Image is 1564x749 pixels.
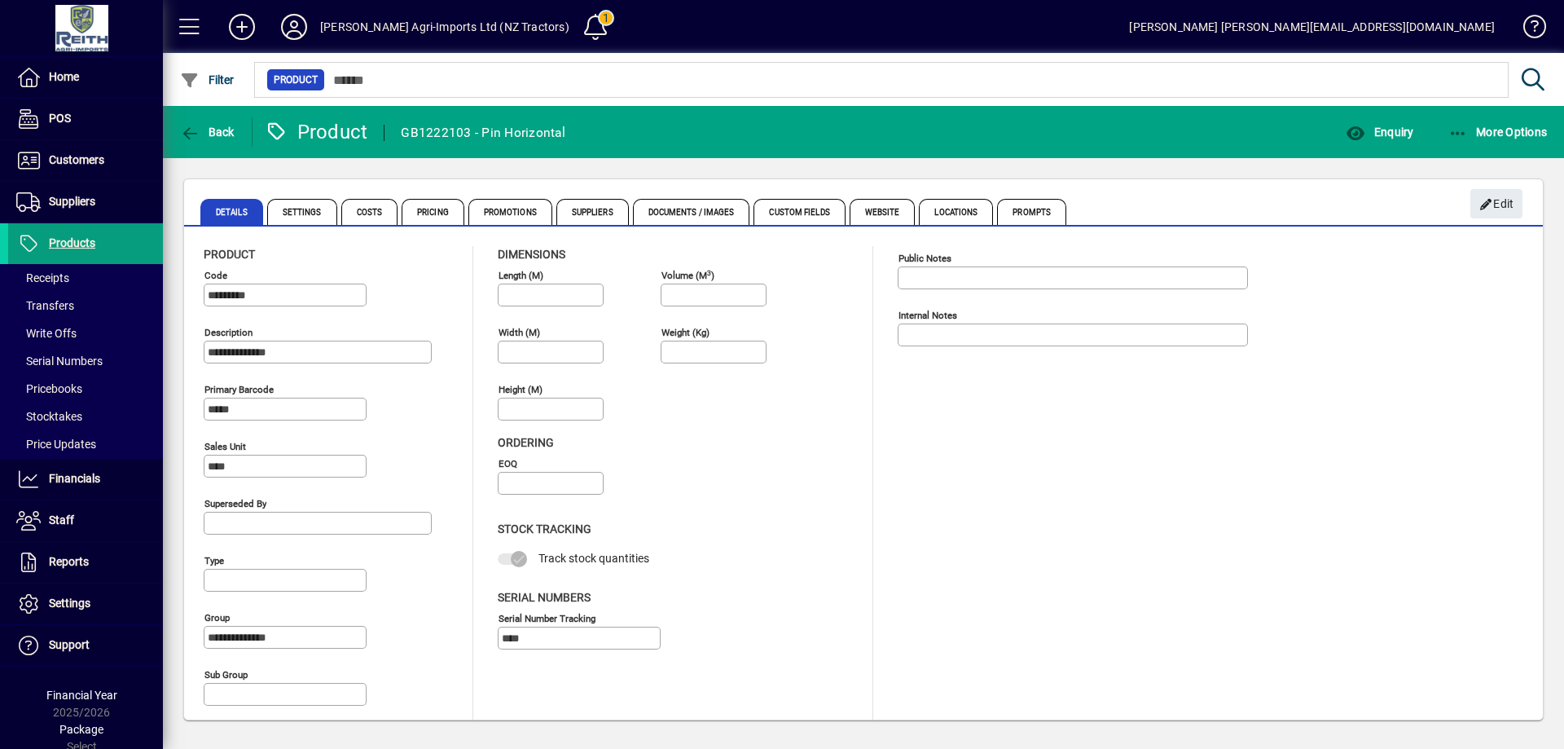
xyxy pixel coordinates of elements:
[16,410,82,423] span: Stocktakes
[499,327,540,338] mat-label: Width (m)
[498,248,565,261] span: Dimensions
[265,119,368,145] div: Product
[49,555,89,568] span: Reports
[180,73,235,86] span: Filter
[8,347,163,375] a: Serial Numbers
[499,384,543,395] mat-label: Height (m)
[898,310,957,321] mat-label: Internal Notes
[1448,126,1548,139] span: More Options
[204,669,248,681] mat-label: Sub group
[8,57,163,98] a: Home
[16,355,103,368] span: Serial Numbers
[498,522,591,535] span: Stock Tracking
[8,375,163,403] a: Pricebooks
[8,319,163,347] a: Write Offs
[204,270,227,281] mat-label: Code
[267,199,337,225] span: Settings
[163,117,253,147] app-page-header-button: Back
[499,270,543,281] mat-label: Length (m)
[49,513,74,527] span: Staff
[49,70,79,83] span: Home
[8,264,163,292] a: Receipts
[49,638,90,651] span: Support
[1346,126,1413,139] span: Enquiry
[216,12,268,42] button: Add
[49,195,95,208] span: Suppliers
[8,625,163,666] a: Support
[753,199,845,225] span: Custom Fields
[8,182,163,222] a: Suppliers
[8,292,163,319] a: Transfers
[1342,117,1417,147] button: Enquiry
[59,723,103,736] span: Package
[16,382,82,395] span: Pricebooks
[8,500,163,541] a: Staff
[538,552,649,565] span: Track stock quantities
[16,299,74,312] span: Transfers
[204,441,246,452] mat-label: Sales unit
[556,199,629,225] span: Suppliers
[850,199,916,225] span: Website
[707,268,711,276] sup: 3
[200,199,263,225] span: Details
[499,458,517,469] mat-label: EOQ
[49,153,104,166] span: Customers
[661,327,710,338] mat-label: Weight (Kg)
[498,436,554,449] span: Ordering
[402,199,464,225] span: Pricing
[8,584,163,624] a: Settings
[468,199,552,225] span: Promotions
[1129,14,1495,40] div: [PERSON_NAME] [PERSON_NAME][EMAIL_ADDRESS][DOMAIN_NAME]
[898,253,951,264] mat-label: Public Notes
[204,327,253,338] mat-label: Description
[919,199,993,225] span: Locations
[16,327,77,340] span: Write Offs
[8,430,163,458] a: Price Updates
[8,99,163,139] a: POS
[49,597,90,610] span: Settings
[46,689,117,702] span: Financial Year
[661,270,714,281] mat-label: Volume (m )
[204,248,255,261] span: Product
[204,555,224,566] mat-label: Type
[176,117,239,147] button: Back
[8,459,163,500] a: Financials
[268,12,320,42] button: Profile
[204,498,266,509] mat-label: Superseded by
[204,612,230,623] mat-label: Group
[49,236,95,249] span: Products
[204,384,274,395] mat-label: Primary barcode
[341,199,398,225] span: Costs
[1479,191,1514,218] span: Edit
[633,199,750,225] span: Documents / Images
[498,591,591,604] span: Serial Numbers
[8,140,163,181] a: Customers
[320,14,569,40] div: [PERSON_NAME] Agri-Imports Ltd (NZ Tractors)
[8,403,163,430] a: Stocktakes
[274,72,318,88] span: Product
[1511,3,1544,56] a: Knowledge Base
[1444,117,1552,147] button: More Options
[180,126,235,139] span: Back
[499,612,595,623] mat-label: Serial Number tracking
[997,199,1066,225] span: Prompts
[176,65,239,95] button: Filter
[16,438,96,451] span: Price Updates
[401,120,565,146] div: GB1222103 - Pin Horizontal
[16,271,69,284] span: Receipts
[49,472,100,485] span: Financials
[1470,189,1522,218] button: Edit
[49,112,71,125] span: POS
[8,542,163,583] a: Reports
